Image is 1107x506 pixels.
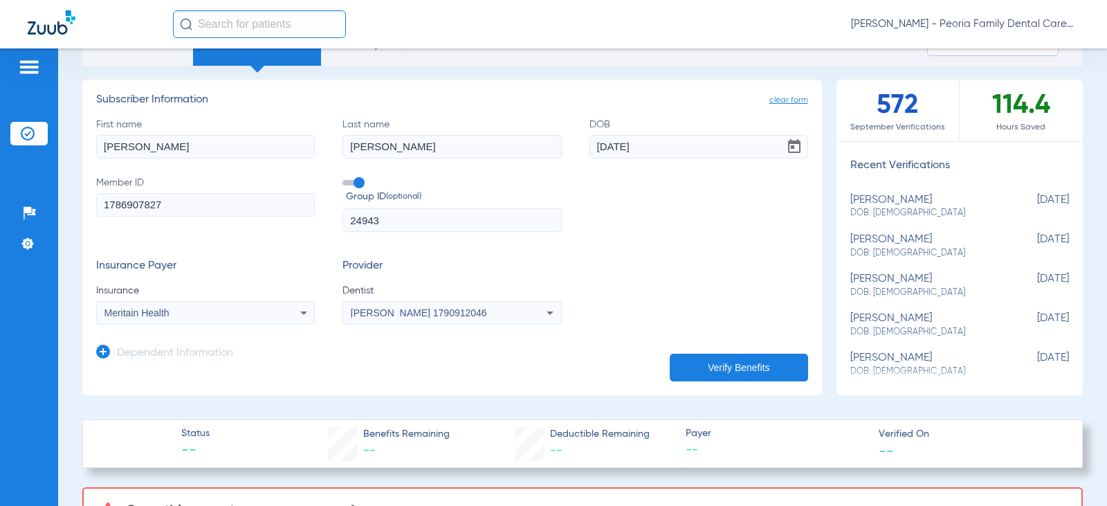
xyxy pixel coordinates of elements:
[769,93,808,107] span: clear form
[850,273,1000,298] div: [PERSON_NAME]
[836,120,959,134] span: September Verifications
[836,159,1083,173] h3: Recent Verifications
[117,347,233,361] h3: Dependent Information
[550,444,562,457] span: --
[850,207,1000,219] span: DOB: [DEMOGRAPHIC_DATA]
[589,118,808,159] label: DOB
[850,247,1000,260] span: DOB: [DEMOGRAPHIC_DATA]
[850,365,1000,378] span: DOB: [DEMOGRAPHIC_DATA]
[850,194,1000,219] div: [PERSON_NAME]
[342,284,561,298] span: Dentist
[850,233,1000,259] div: [PERSON_NAME]
[363,427,450,442] span: Benefits Remaining
[342,135,561,159] input: Last name
[96,118,315,159] label: First name
[879,427,1060,442] span: Verified On
[780,133,808,161] button: Open calendar
[96,260,315,273] h3: Insurance Payer
[850,287,1000,299] span: DOB: [DEMOGRAPHIC_DATA]
[960,80,1083,141] div: 114.4
[550,427,650,442] span: Deductible Remaining
[104,307,170,318] span: Meritain Health
[96,193,315,217] input: Member ID
[686,426,867,441] span: Payer
[850,352,1000,377] div: [PERSON_NAME]
[836,80,960,141] div: 572
[180,18,192,30] img: Search Icon
[18,59,40,75] img: hamburger-icon
[96,135,315,159] input: First name
[589,135,808,159] input: DOBOpen calendar
[181,442,210,461] span: --
[960,120,1083,134] span: Hours Saved
[1000,352,1069,377] span: [DATE]
[1000,233,1069,259] span: [DATE]
[346,190,561,204] span: Group ID
[342,260,561,273] h3: Provider
[1000,273,1069,298] span: [DATE]
[351,307,487,318] span: [PERSON_NAME] 1790912046
[96,176,315,233] label: Member ID
[96,284,315,298] span: Insurance
[670,354,808,381] button: Verify Benefits
[850,312,1000,338] div: [PERSON_NAME]
[181,426,210,441] span: Status
[342,118,561,159] label: Last name
[1000,312,1069,338] span: [DATE]
[386,190,421,204] small: (optional)
[96,93,808,107] h3: Subscriber Information
[363,444,376,457] span: --
[850,326,1000,338] span: DOB: [DEMOGRAPHIC_DATA]
[879,443,894,458] span: --
[28,10,75,35] img: Zuub Logo
[686,442,867,459] span: --
[1000,194,1069,219] span: [DATE]
[173,10,346,38] input: Search for patients
[851,17,1079,31] span: [PERSON_NAME] - Peoria Family Dental Care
